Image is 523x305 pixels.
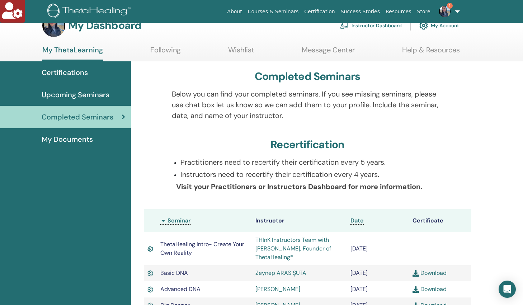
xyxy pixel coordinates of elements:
img: download.svg [413,270,419,277]
img: cog.svg [419,19,428,32]
a: Following [150,46,181,60]
div: Open Intercom Messenger [499,281,516,298]
a: Success Stories [338,5,383,18]
p: Practitioners need to recertify their certification every 5 years. [180,157,443,168]
a: Courses & Seminars [245,5,302,18]
span: Date [350,217,364,224]
h3: My Dashboard [68,19,141,32]
th: Certificate [409,209,471,232]
span: Certifications [42,67,88,78]
a: Zeynep ARAS ŞUTA [255,269,306,277]
img: chalkboard-teacher.svg [340,22,349,29]
a: Store [414,5,433,18]
a: Instructor Dashboard [340,18,402,33]
a: Certification [301,5,338,18]
a: Resources [383,5,414,18]
span: 1 [447,3,453,9]
span: My Documents [42,134,93,145]
a: My ThetaLearning [42,46,103,61]
a: Help & Resources [402,46,460,60]
img: Active Certificate [147,285,154,294]
span: ThetaHealing Intro- Create Your Own Reality [160,240,244,257]
td: [DATE] [347,281,409,297]
img: download.svg [413,286,419,293]
a: Download [413,269,447,277]
td: [DATE] [347,265,409,281]
a: My Account [419,18,459,33]
span: Basic DNA [160,269,188,277]
a: Wishlist [228,46,254,60]
img: logo.png [47,4,133,20]
th: Instructor [252,209,347,232]
a: Download [413,285,447,293]
img: default.jpg [42,14,65,37]
img: Active Certificate [147,245,154,253]
b: Visit your Practitioners or Instructors Dashboard for more information. [176,182,422,191]
img: default.jpg [439,6,451,17]
a: Date [350,217,364,225]
a: [PERSON_NAME] [255,285,300,293]
td: [DATE] [347,232,409,265]
p: Instructors need to recertify their certification every 4 years. [180,169,443,180]
span: Completed Seminars [42,112,113,122]
a: About [224,5,245,18]
span: Upcoming Seminars [42,89,109,100]
img: Active Certificate [147,269,154,278]
h3: Recertification [270,138,344,151]
span: Advanced DNA [160,285,201,293]
h3: Completed Seminars [255,70,361,83]
a: THInK Instructors Team with [PERSON_NAME], Founder of ThetaHealing® [255,236,331,261]
a: Message Center [302,46,355,60]
p: Below you can find your completed seminars. If you see missing seminars, please use chat box let ... [172,89,443,121]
